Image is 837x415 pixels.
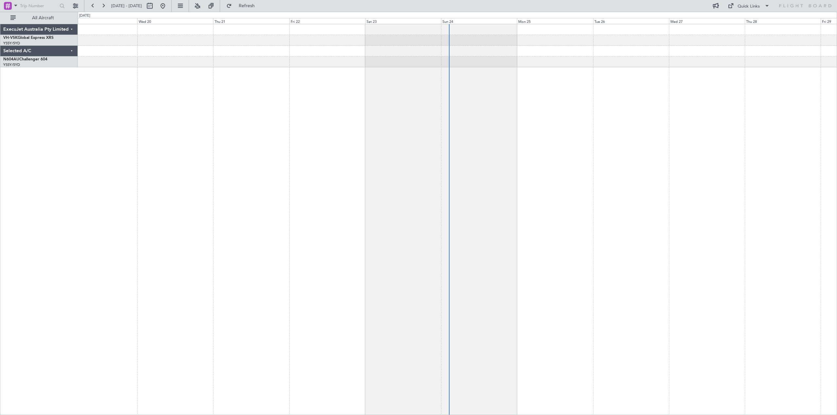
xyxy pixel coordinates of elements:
[669,18,745,24] div: Wed 27
[745,18,821,24] div: Thu 28
[233,4,261,8] span: Refresh
[517,18,593,24] div: Mon 25
[3,62,20,67] a: YSSY/SYD
[61,18,137,24] div: Tue 19
[17,16,69,20] span: All Aircraft
[137,18,213,24] div: Wed 20
[213,18,289,24] div: Thu 21
[7,13,71,23] button: All Aircraft
[441,18,517,24] div: Sun 24
[3,36,54,40] a: VH-VSKGlobal Express XRS
[3,41,20,46] a: YSSY/SYD
[3,36,18,40] span: VH-VSK
[738,3,760,10] div: Quick Links
[223,1,263,11] button: Refresh
[20,1,58,11] input: Trip Number
[79,13,90,19] div: [DATE]
[3,57,47,61] a: N604AUChallenger 604
[725,1,773,11] button: Quick Links
[289,18,365,24] div: Fri 22
[593,18,669,24] div: Tue 26
[3,57,19,61] span: N604AU
[365,18,441,24] div: Sat 23
[111,3,142,9] span: [DATE] - [DATE]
